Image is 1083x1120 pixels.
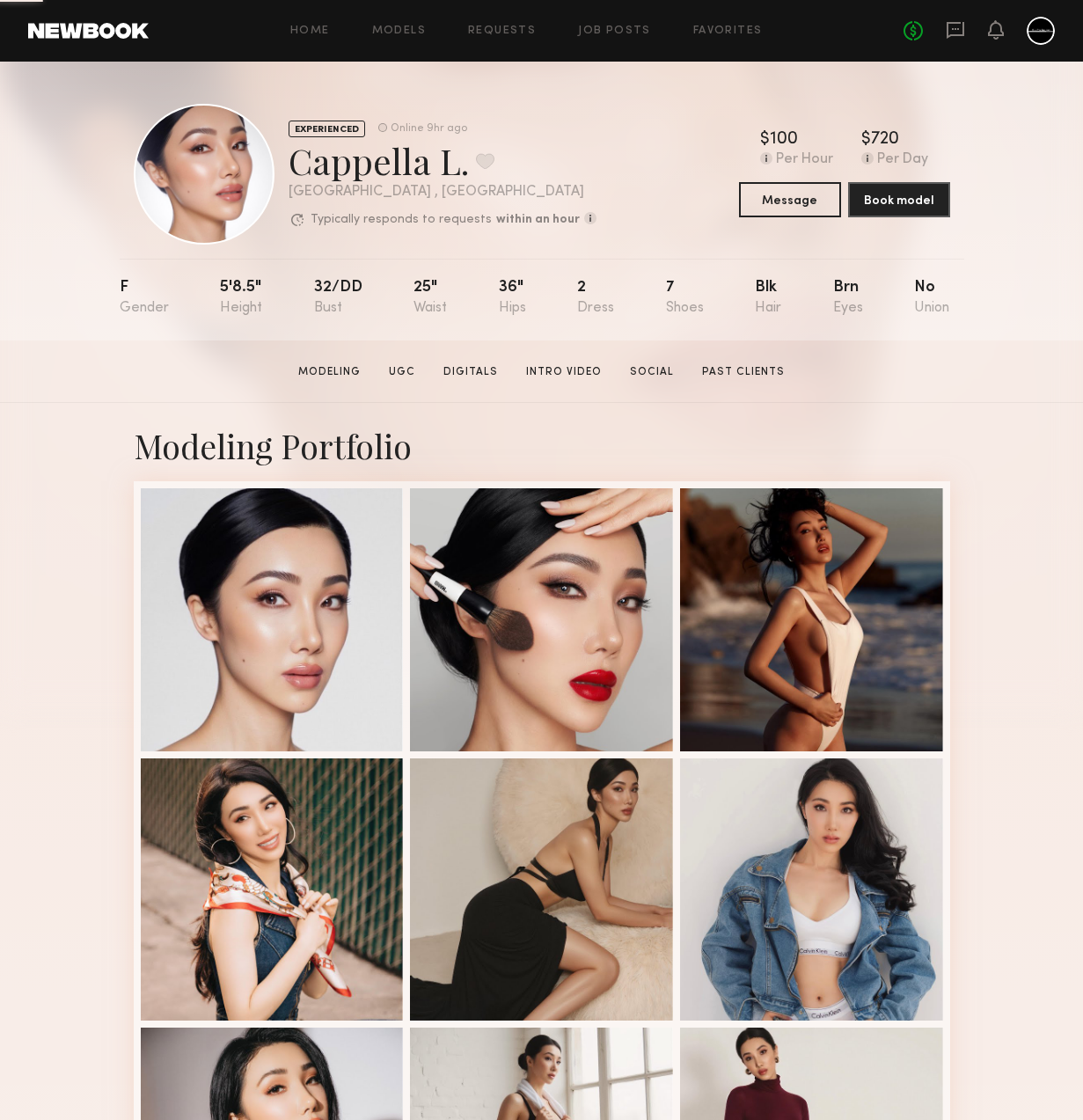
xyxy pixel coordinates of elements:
div: 7 [666,280,704,316]
a: Past Clients [695,364,792,380]
a: Modeling [291,364,368,380]
div: 100 [770,131,798,149]
div: 32/dd [314,280,362,316]
div: 25" [413,280,447,316]
a: Home [290,26,330,37]
div: Per Day [877,152,928,168]
div: Blk [755,280,781,316]
div: Modeling Portfolio [134,424,950,467]
div: Online 9hr ago [391,123,467,135]
div: EXPERIENCED [289,121,365,137]
a: Intro Video [519,364,609,380]
div: Brn [833,280,863,316]
a: Digitals [436,364,505,380]
div: F [120,280,169,316]
a: Social [623,364,681,380]
div: 5'8.5" [220,280,262,316]
button: Message [739,182,841,217]
div: 720 [871,131,899,149]
div: $ [861,131,871,149]
a: Job Posts [578,26,651,37]
div: No [914,280,949,316]
button: Book model [848,182,950,217]
div: 36" [499,280,526,316]
div: Cappella L. [289,137,596,184]
div: [GEOGRAPHIC_DATA] , [GEOGRAPHIC_DATA] [289,185,596,200]
a: Models [372,26,426,37]
div: Per Hour [776,152,833,168]
b: within an hour [496,214,580,226]
a: Requests [468,26,536,37]
a: Favorites [693,26,763,37]
div: $ [760,131,770,149]
div: 2 [577,280,614,316]
p: Typically responds to requests [311,214,492,226]
a: UGC [382,364,422,380]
